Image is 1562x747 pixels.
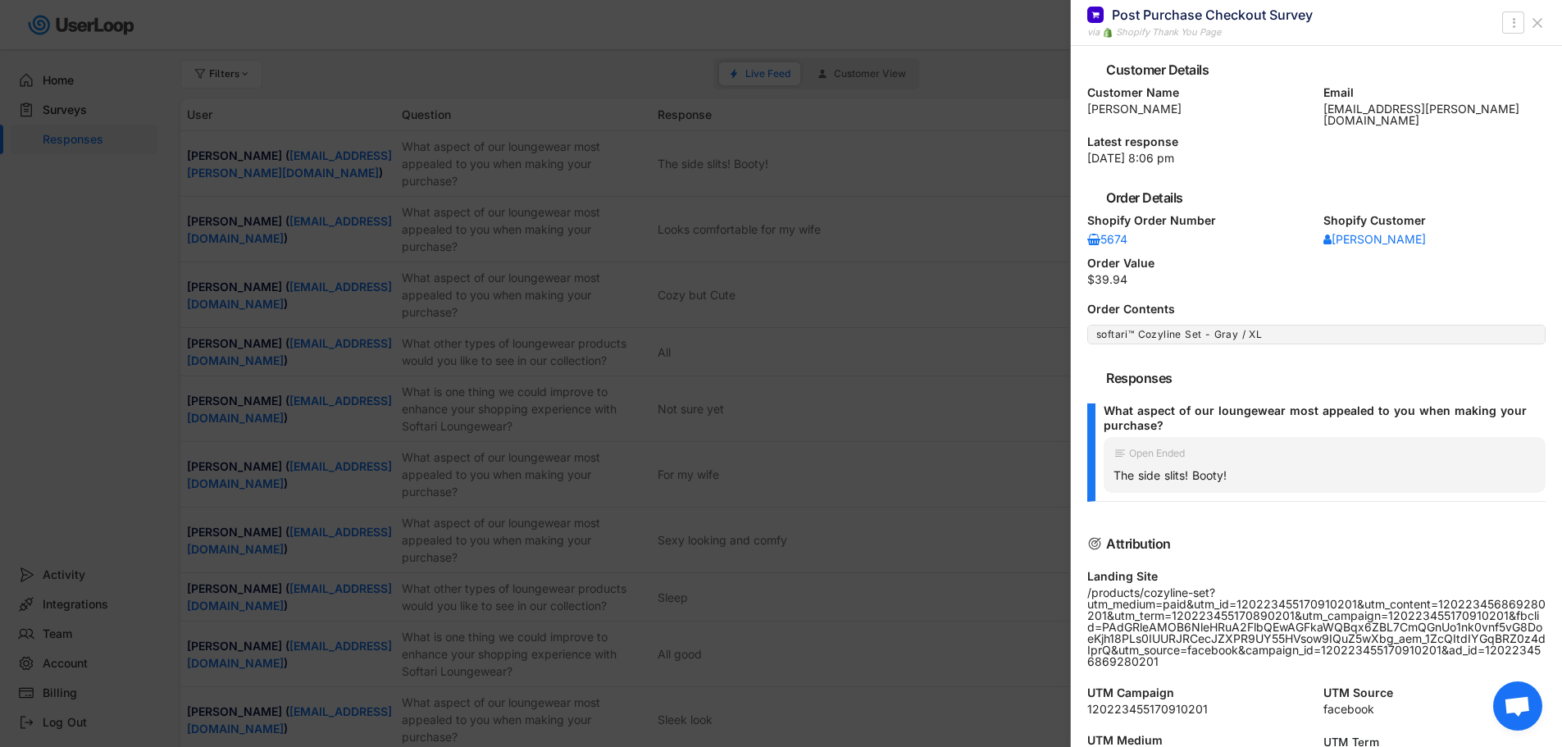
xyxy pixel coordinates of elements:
div: Shopify Customer [1323,215,1546,226]
a: [PERSON_NAME] [1323,231,1426,248]
div: softari™ Cozyline Set - Gray / XL [1096,328,1537,341]
div: Attribution [1106,537,1519,550]
div: Customer Details [1106,63,1519,76]
div: /products/cozyline-set?utm_medium=paid&utm_id=120223455170910201&utm_content=120223456869280201&u... [1087,587,1546,667]
div: UTM Campaign [1087,687,1310,699]
div: Order Contents [1087,303,1546,315]
div: Open Ended [1129,449,1185,458]
div: facebook [1323,704,1546,715]
div: Email [1323,87,1546,98]
div: What aspect of our loungewear most appealed to you when making your purchase? [1104,403,1532,433]
div: Responses [1106,371,1519,385]
div: [PERSON_NAME] [1323,234,1426,245]
a: 5674 [1087,231,1136,248]
div: 120223455170910201 [1087,704,1310,715]
div: Latest response [1087,136,1546,148]
text:  [1512,14,1515,31]
div: via [1087,25,1100,39]
div: UTM Source [1323,687,1546,699]
div: The side slits! Booty! [1113,468,1536,483]
div: [EMAIL_ADDRESS][PERSON_NAME][DOMAIN_NAME] [1323,103,1546,126]
div: UTM Medium [1087,735,1310,746]
div: Customer Name [1087,87,1310,98]
button:  [1505,13,1522,33]
img: 1156660_ecommerce_logo_shopify_icon%20%281%29.png [1103,28,1113,38]
div: Shopify Order Number [1087,215,1310,226]
a: Open chat [1493,681,1542,731]
div: Post Purchase Checkout Survey [1112,6,1313,24]
div: Order Value [1087,257,1546,269]
div: $39.94 [1087,274,1546,285]
div: Order Details [1106,191,1519,204]
div: [DATE] 8:06 pm [1087,153,1546,164]
div: Landing Site [1087,571,1546,582]
div: [PERSON_NAME] [1087,103,1310,115]
div: Shopify Thank You Page [1116,25,1221,39]
div: 5674 [1087,234,1136,245]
